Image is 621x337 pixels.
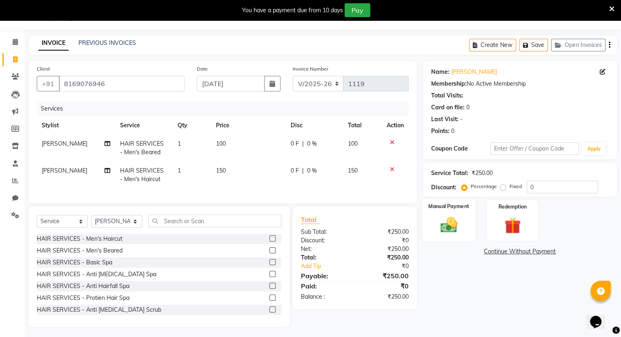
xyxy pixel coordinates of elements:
[355,253,415,262] div: ₹250.00
[37,76,60,91] button: +91
[431,127,450,135] div: Points:
[431,169,468,177] div: Service Total:
[355,271,415,281] div: ₹250.00
[37,116,115,135] th: Stylist
[466,103,470,112] div: 0
[286,116,343,135] th: Disc
[37,294,129,302] div: HAIR SERVICES - Protien Hair Spa
[587,304,613,329] iframe: chat widget
[431,115,459,124] div: Last Visit:
[490,142,579,155] input: Enter Offer / Coupon Code
[38,36,69,51] a: INVOICE
[295,281,355,291] div: Paid:
[582,143,605,155] button: Apply
[211,116,286,135] th: Price
[291,140,299,148] span: 0 F
[355,245,415,253] div: ₹250.00
[343,116,382,135] th: Total
[295,245,355,253] div: Net:
[291,166,299,175] span: 0 F
[302,140,304,148] span: |
[301,215,320,224] span: Total
[519,39,548,51] button: Save
[42,167,87,174] span: [PERSON_NAME]
[120,167,164,183] span: HAIR SERVICES - Men's Haircut
[120,140,164,156] span: HAIR SERVICES - Men's Beared
[115,116,173,135] th: Service
[348,167,358,174] span: 150
[295,253,355,262] div: Total:
[178,140,181,147] span: 1
[348,140,358,147] span: 100
[37,65,50,73] label: Client
[499,203,527,211] label: Redemption
[295,228,355,236] div: Sub Total:
[78,39,136,47] a: PREVIOUS INVOICES
[307,140,317,148] span: 0 %
[37,246,122,255] div: HAIR SERVICES - Men's Beared
[472,169,493,177] div: ₹250.00
[42,140,87,147] span: [PERSON_NAME]
[216,140,226,147] span: 100
[451,68,497,76] a: [PERSON_NAME]
[37,235,122,243] div: HAIR SERVICES - Men's Haircut
[469,39,516,51] button: Create New
[148,215,281,227] input: Search or Scan
[38,101,415,116] div: Services
[431,144,490,153] div: Coupon Code
[365,262,414,270] div: ₹0
[435,215,462,235] img: _cash.svg
[471,183,497,190] label: Percentage
[431,68,450,76] div: Name:
[355,228,415,236] div: ₹250.00
[242,6,343,15] div: You have a payment due from 10 days
[295,271,355,281] div: Payable:
[499,215,526,236] img: _gift.svg
[37,270,156,279] div: HAIR SERVICES - Anti [MEDICAL_DATA] Spa
[355,293,415,301] div: ₹250.00
[295,262,365,270] a: Add Tip
[431,80,467,88] div: Membership:
[59,76,185,91] input: Search by Name/Mobile/Email/Code
[197,65,208,73] label: Date
[431,103,465,112] div: Card on file:
[307,166,317,175] span: 0 %
[37,258,112,267] div: HAIR SERVICES - Basic Spa
[510,183,522,190] label: Fixed
[551,39,605,51] button: Open Invoices
[345,3,370,17] button: Pay
[431,80,609,88] div: No Active Membership
[431,91,463,100] div: Total Visits:
[302,166,304,175] span: |
[425,247,615,256] a: Continue Without Payment
[428,202,469,210] label: Manual Payment
[431,183,456,192] div: Discount:
[173,116,211,135] th: Qty
[37,282,129,290] div: HAIR SERVICES - Anti Hairfall Spa
[460,115,463,124] div: -
[382,116,409,135] th: Action
[355,236,415,245] div: ₹0
[216,167,226,174] span: 150
[295,236,355,245] div: Discount:
[451,127,454,135] div: 0
[355,281,415,291] div: ₹0
[37,306,161,314] div: HAIR SERVICES - Anti [MEDICAL_DATA] Scrub
[293,65,328,73] label: Invoice Number
[178,167,181,174] span: 1
[295,293,355,301] div: Balance :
